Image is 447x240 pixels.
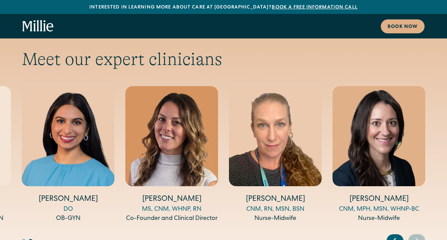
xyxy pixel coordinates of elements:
[125,86,218,223] div: 3 / 5
[272,5,357,10] a: Book a free information call
[22,214,114,223] div: OB-GYN
[22,49,425,70] h2: Meet our expert clinicians
[229,194,322,205] h4: [PERSON_NAME]
[229,214,322,223] div: Nurse-Midwife
[333,205,425,214] div: CNM, MPH, MSN, WHNP-BC
[22,194,114,205] h4: [PERSON_NAME]
[22,86,114,223] div: 2 / 5
[125,194,218,205] h4: [PERSON_NAME]
[229,86,322,223] div: 4 / 5
[22,205,114,214] div: DO
[229,205,322,214] div: CNM, RN, MSN, BSN
[125,214,218,223] div: Co-Founder and Clinical Director
[333,214,425,223] div: Nurse-Midwife
[333,86,425,223] div: 5 / 5
[388,23,418,31] div: Book now
[381,19,425,33] a: Book now
[22,20,54,32] a: home
[333,194,425,205] h4: [PERSON_NAME]
[125,205,218,214] div: MS, CNM, WHNP, RN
